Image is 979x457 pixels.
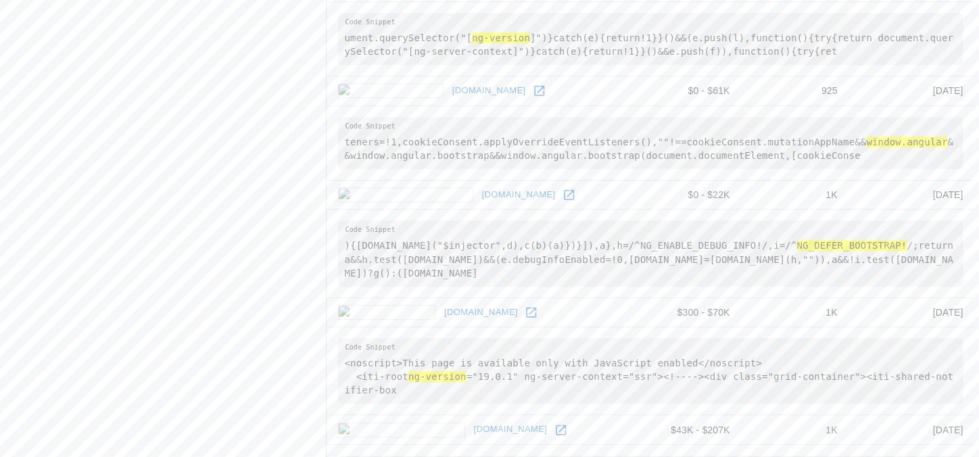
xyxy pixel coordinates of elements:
a: [DOMAIN_NAME] [441,302,521,323]
td: [DATE] [849,180,974,210]
a: [DOMAIN_NAME] [471,419,551,440]
hl: NG_DEFER_BOOTSTRAP! [797,240,907,251]
img: birdlife.org icon [338,83,444,98]
td: 1K [741,297,849,327]
hl: ng-version [408,371,467,382]
a: Open birdlife.org in new window [529,80,550,101]
pre: teners=!1,cookieConsent.applyOverrideEventListeners(),""!==cookieConsent.mutationAppName&& &&wind... [338,117,963,169]
td: $300 - $70K [625,297,741,327]
hl: window.angular [867,137,948,147]
a: Open portfoliobox.net in new window [559,185,579,205]
pre: ument.querySelector("[ ]")}catch(e){return!1}}()&&(e.push(l),function(){try{return document.query... [338,13,963,65]
a: [DOMAIN_NAME] [479,185,559,206]
pre: <noscript>This page is available only with JavaScript enabled</noscript> <iti-root ="19.0.1" ng-s... [338,338,963,404]
a: Open mckinsey.com in new window [551,420,571,440]
td: 1K [741,415,849,445]
a: Open icann.org in new window [521,302,542,322]
img: icann.org icon [338,305,436,320]
td: $43K - $207K [625,415,741,445]
td: 1K [741,180,849,210]
td: $0 - $22K [625,180,741,210]
td: [DATE] [849,415,974,445]
td: [DATE] [849,76,974,105]
img: mckinsey.com icon [338,423,465,437]
td: 925 [741,76,849,105]
td: [DATE] [849,297,974,327]
hl: ng-version [472,32,530,43]
td: $0 - $61K [625,76,741,105]
img: portfoliobox.net icon [338,187,473,202]
pre: ){[DOMAIN_NAME]("$injector",d),c(b)(a)})}]),a},h=/^NG_ENABLE_DEBUG_INFO!/,i=/^ /;return a&&h.test... [338,220,963,286]
a: [DOMAIN_NAME] [449,80,529,101]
